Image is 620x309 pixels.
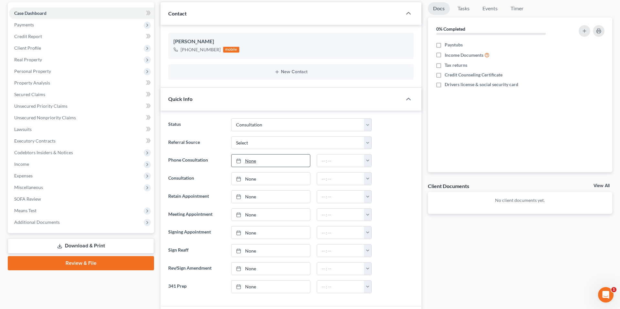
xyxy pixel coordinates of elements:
label: Rev/Sign Amendment [165,262,228,275]
label: Referral Source [165,136,228,149]
a: Credit Report [9,31,154,42]
label: Retain Appointment [165,190,228,203]
span: Case Dashboard [14,10,46,16]
input: -- : -- [317,191,364,203]
span: Unsecured Nonpriority Claims [14,115,76,120]
span: Payments [14,22,34,27]
a: None [232,226,310,239]
span: Tax returns [445,62,467,68]
input: -- : -- [317,244,364,257]
a: Timer [505,2,529,15]
input: -- : -- [317,281,364,293]
a: Events [477,2,503,15]
p: No client documents yet. [433,197,607,204]
span: Secured Claims [14,92,45,97]
a: Property Analysis [9,77,154,89]
iframe: Intercom live chat [598,287,614,303]
a: Review & File [8,256,154,270]
label: Meeting Appointment [165,208,228,221]
a: Case Dashboard [9,7,154,19]
label: Signing Appointment [165,226,228,239]
input: -- : -- [317,209,364,221]
span: Unsecured Priority Claims [14,103,67,109]
span: Income Documents [445,52,483,58]
strong: 0% Completed [436,26,465,32]
span: Client Profile [14,45,41,51]
span: Real Property [14,57,42,62]
span: Expenses [14,173,33,178]
span: Quick Info [168,96,192,102]
span: SOFA Review [14,196,41,202]
div: Client Documents [428,183,469,189]
div: mobile [223,47,239,53]
input: -- : -- [317,226,364,239]
a: Docs [428,2,450,15]
input: -- : -- [317,263,364,275]
span: Drivers license & social security card [445,81,518,88]
span: Property Analysis [14,80,50,85]
a: View All [594,184,610,188]
a: Unsecured Priority Claims [9,100,154,112]
span: Personal Property [14,68,51,74]
span: Executory Contracts [14,138,56,144]
button: New Contact [173,69,408,75]
a: None [232,263,310,275]
label: Consultation [165,172,228,185]
span: Income [14,161,29,167]
label: Phone Consultation [165,154,228,167]
a: None [232,191,310,203]
span: Contact [168,10,187,16]
label: 341 Prep [165,280,228,293]
span: Paystubs [445,42,463,48]
a: None [232,209,310,221]
a: None [232,244,310,257]
a: Download & Print [8,238,154,254]
input: -- : -- [317,173,364,185]
span: Additional Documents [14,219,60,225]
span: 1 [611,287,616,292]
input: -- : -- [317,154,364,167]
a: None [232,281,310,293]
span: Means Test [14,208,36,213]
span: Codebtors Insiders & Notices [14,150,73,155]
label: Sign Reaff [165,244,228,257]
a: Tasks [452,2,475,15]
span: Lawsuits [14,126,32,132]
a: Unsecured Nonpriority Claims [9,112,154,124]
a: Secured Claims [9,89,154,100]
a: Lawsuits [9,124,154,135]
a: SOFA Review [9,193,154,205]
a: None [232,173,310,185]
div: [PERSON_NAME] [173,38,408,45]
span: Miscellaneous [14,184,43,190]
span: Credit Counseling Certificate [445,72,502,78]
a: Executory Contracts [9,135,154,147]
a: None [232,154,310,167]
div: [PHONE_NUMBER] [181,46,221,53]
label: Status [165,118,228,131]
span: Credit Report [14,34,42,39]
